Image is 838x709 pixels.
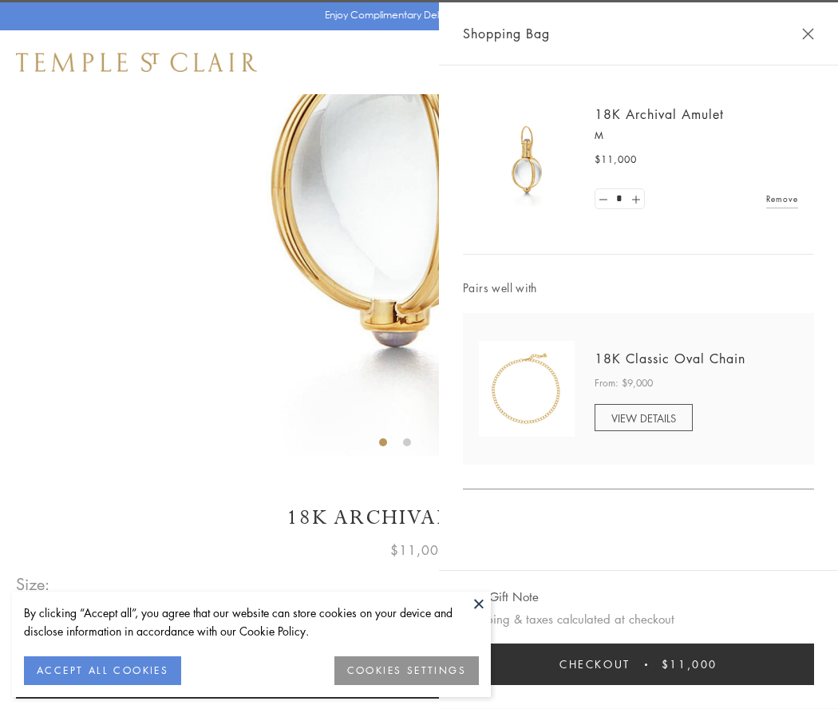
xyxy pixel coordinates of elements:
[595,350,745,367] a: 18K Classic Oval Chain
[16,504,822,532] h1: 18K Archival Amulet
[463,23,550,44] span: Shopping Bag
[24,604,479,640] div: By clicking “Accept all”, you agree that our website can store cookies on your device and disclos...
[24,656,181,685] button: ACCEPT ALL COOKIES
[390,540,448,560] span: $11,000
[16,571,51,597] span: Size:
[595,375,653,391] span: From: $9,000
[334,656,479,685] button: COOKIES SETTINGS
[766,190,798,208] a: Remove
[802,28,814,40] button: Close Shopping Bag
[662,656,717,673] span: $11,000
[463,279,814,297] span: Pairs well with
[16,53,257,72] img: Temple St. Clair
[595,189,611,209] a: Set quantity to 0
[559,656,630,673] span: Checkout
[595,128,798,144] p: M
[325,7,506,23] p: Enjoy Complimentary Delivery & Returns
[463,609,814,629] p: Shipping & taxes calculated at checkout
[595,404,693,431] a: VIEW DETAILS
[595,105,724,123] a: 18K Archival Amulet
[479,341,575,437] img: N88865-OV18
[479,112,575,208] img: 18K Archival Amulet
[611,410,676,426] span: VIEW DETAILS
[463,644,814,685] button: Checkout $11,000
[463,587,539,607] button: Add Gift Note
[595,152,637,168] span: $11,000
[627,189,643,209] a: Set quantity to 2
